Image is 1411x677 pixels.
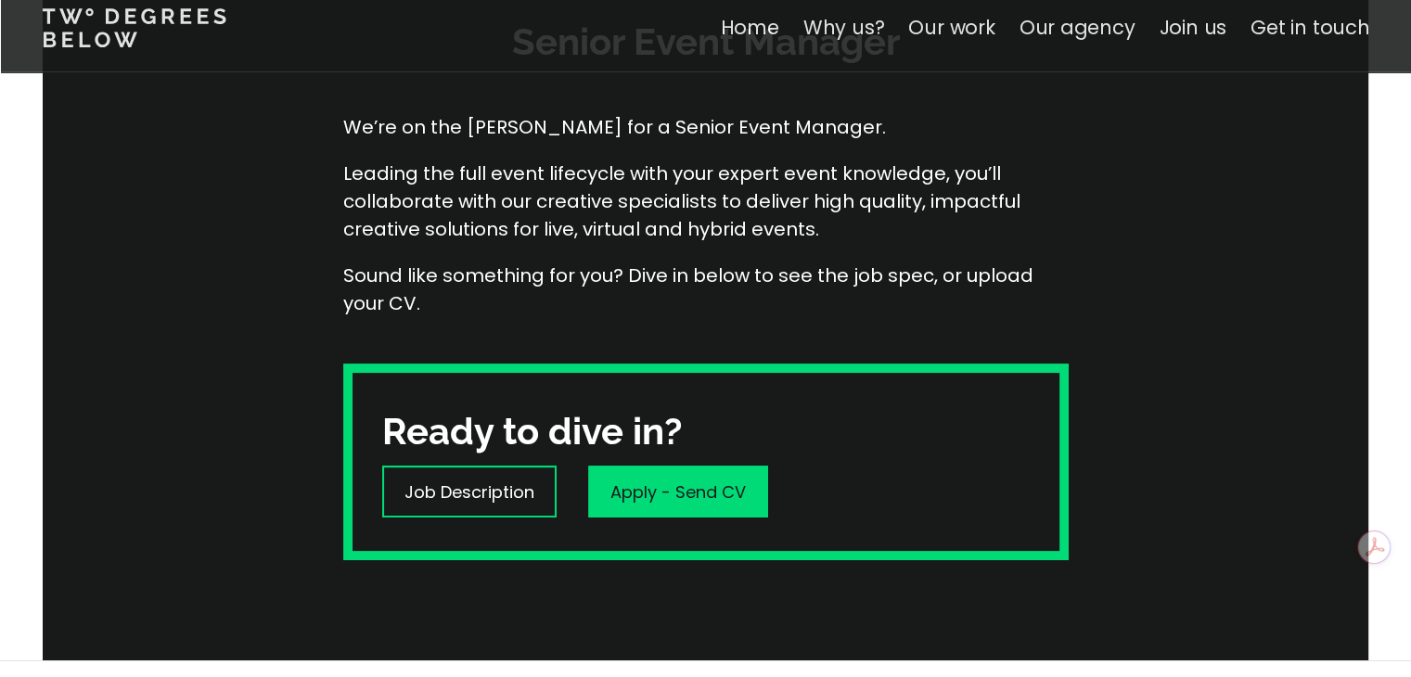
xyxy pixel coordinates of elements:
[720,14,778,41] a: Home
[588,466,768,517] a: Apply - Send CV
[343,113,1069,141] p: We’re on the [PERSON_NAME] for a Senior Event Manager.
[382,466,557,517] a: Job Description
[382,406,682,456] h3: Ready to dive in?
[343,160,1069,243] p: Leading the full event lifecycle with your expert event knowledge, you’ll collaborate with our cr...
[908,14,994,41] a: Our work
[343,262,1069,317] p: Sound like something for you? Dive in below to see the job spec, or upload your CV.
[1019,14,1135,41] a: Our agency
[1251,14,1369,41] a: Get in touch
[1159,14,1226,41] a: Join us
[802,14,884,41] a: Why us?
[404,479,534,505] p: Job Description
[610,479,746,505] p: Apply - Send CV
